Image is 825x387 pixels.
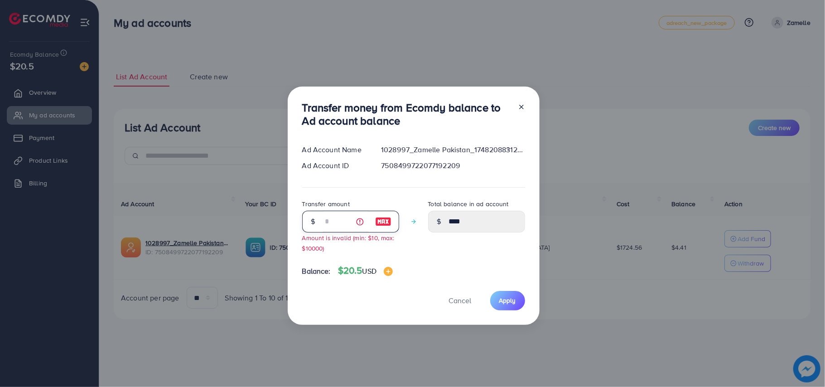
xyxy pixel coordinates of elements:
div: Ad Account ID [295,160,374,171]
div: 1028997_Zamelle Pakistan_1748208831279 [374,145,532,155]
span: Cancel [449,295,472,305]
label: Total balance in ad account [428,199,509,208]
img: image [384,267,393,276]
small: Amount is invalid (min: $10, max: $10000) [302,233,395,252]
div: Ad Account Name [295,145,374,155]
label: Transfer amount [302,199,350,208]
div: 7508499722077192209 [374,160,532,171]
span: USD [362,266,376,276]
span: Balance: [302,266,331,276]
button: Apply [490,291,525,310]
button: Cancel [438,291,483,310]
span: Apply [499,296,516,305]
h4: $20.5 [338,265,393,276]
img: image [375,216,391,227]
h3: Transfer money from Ecomdy balance to Ad account balance [302,101,511,127]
